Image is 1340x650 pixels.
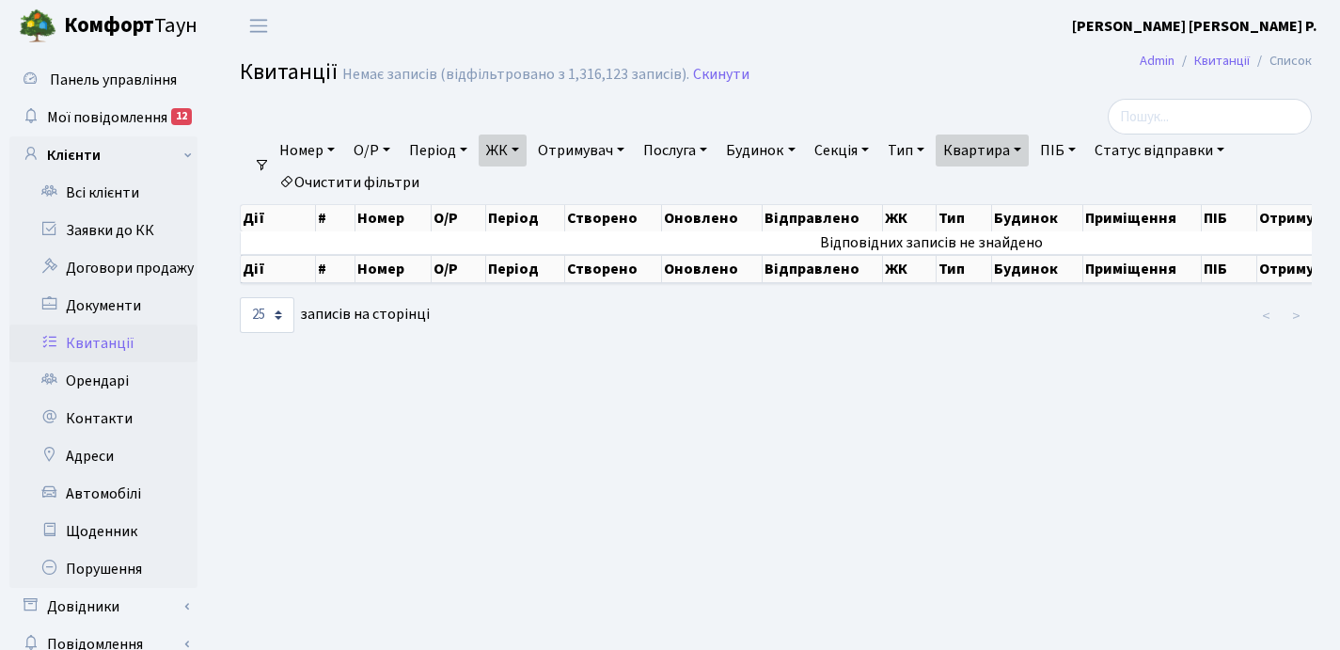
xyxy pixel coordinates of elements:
[883,205,937,231] th: ЖК
[9,550,197,588] a: Порушення
[763,255,883,283] th: Відправлено
[479,135,527,166] a: ЖК
[662,255,763,283] th: Оновлено
[9,475,197,513] a: Автомобілі
[693,66,749,84] a: Скинути
[316,255,355,283] th: #
[9,136,197,174] a: Клієнти
[346,135,398,166] a: О/Р
[432,205,487,231] th: О/Р
[47,107,167,128] span: Мої повідомлення
[763,205,883,231] th: Відправлено
[1072,16,1317,37] b: [PERSON_NAME] [PERSON_NAME] Р.
[1087,135,1232,166] a: Статус відправки
[883,255,937,283] th: ЖК
[662,205,763,231] th: Оновлено
[1033,135,1083,166] a: ПІБ
[992,205,1082,231] th: Будинок
[1202,255,1256,283] th: ПІБ
[636,135,715,166] a: Послуга
[992,255,1082,283] th: Будинок
[19,8,56,45] img: logo.png
[9,249,197,287] a: Договори продажу
[1140,51,1174,71] a: Admin
[937,255,993,283] th: Тип
[9,437,197,475] a: Адреси
[1250,51,1312,71] li: Список
[486,205,565,231] th: Період
[432,255,487,283] th: О/Р
[342,66,689,84] div: Немає записів (відфільтровано з 1,316,123 записів).
[1083,255,1203,283] th: Приміщення
[235,10,282,41] button: Переключити навігацію
[9,287,197,325] a: Документи
[1108,99,1312,135] input: Пошук...
[1111,41,1340,81] nav: breadcrumb
[9,99,197,136] a: Мої повідомлення12
[565,255,662,283] th: Створено
[1194,51,1250,71] a: Квитанції
[9,362,197,400] a: Орендарі
[807,135,876,166] a: Секція
[9,325,197,362] a: Квитанції
[565,205,662,231] th: Створено
[355,255,432,283] th: Номер
[9,61,197,99] a: Панель управління
[171,108,192,125] div: 12
[355,205,432,231] th: Номер
[9,212,197,249] a: Заявки до КК
[50,70,177,90] span: Панель управління
[9,400,197,437] a: Контакти
[402,135,475,166] a: Період
[936,135,1029,166] a: Квартира
[718,135,802,166] a: Будинок
[64,10,154,40] b: Комфорт
[530,135,632,166] a: Отримувач
[64,10,197,42] span: Таун
[316,205,355,231] th: #
[1202,205,1256,231] th: ПІБ
[937,205,993,231] th: Тип
[880,135,932,166] a: Тип
[1072,15,1317,38] a: [PERSON_NAME] [PERSON_NAME] Р.
[240,297,430,333] label: записів на сторінці
[9,174,197,212] a: Всі клієнти
[240,297,294,333] select: записів на сторінці
[1083,205,1203,231] th: Приміщення
[9,588,197,626] a: Довідники
[272,135,342,166] a: Номер
[241,255,316,283] th: Дії
[486,255,565,283] th: Період
[272,166,427,198] a: Очистити фільтри
[240,55,338,88] span: Квитанції
[241,205,316,231] th: Дії
[9,513,197,550] a: Щоденник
